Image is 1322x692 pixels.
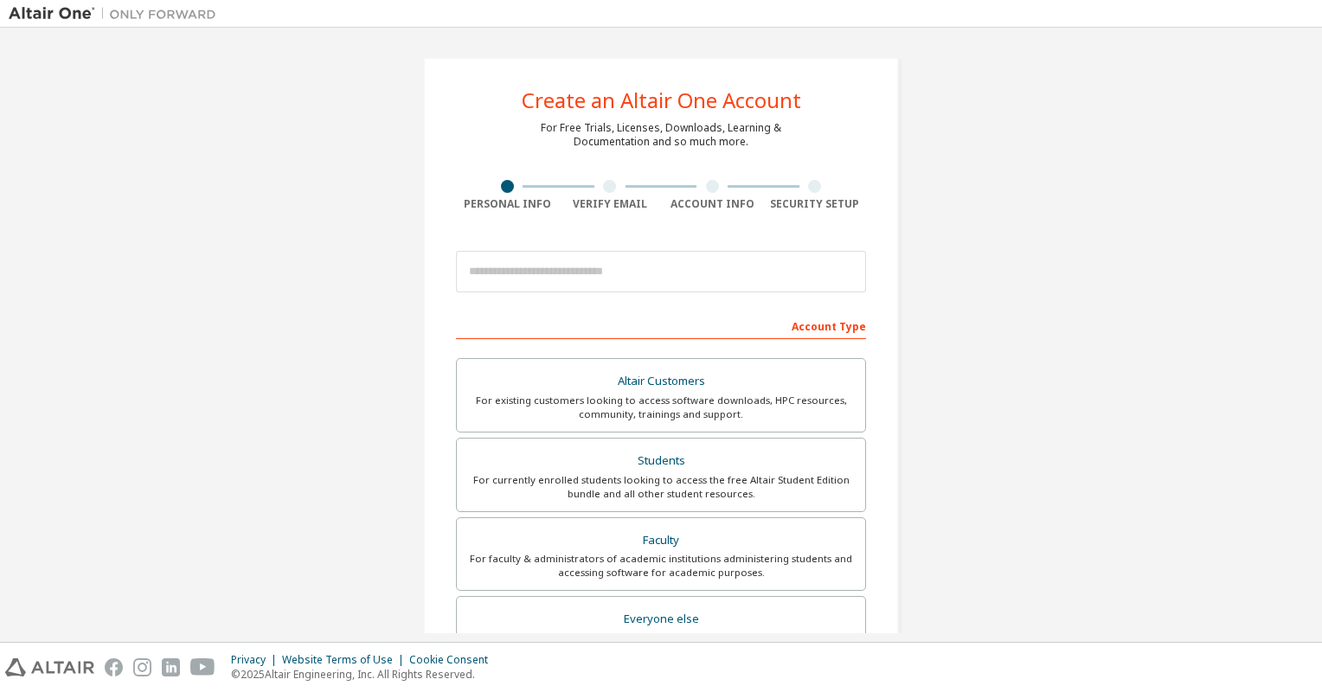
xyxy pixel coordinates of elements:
div: Faculty [467,529,855,553]
img: facebook.svg [105,658,123,676]
div: For currently enrolled students looking to access the free Altair Student Edition bundle and all ... [467,473,855,501]
p: © 2025 Altair Engineering, Inc. All Rights Reserved. [231,667,498,682]
div: Account Info [661,197,764,211]
img: altair_logo.svg [5,658,94,676]
div: Altair Customers [467,369,855,394]
div: Create an Altair One Account [522,90,801,111]
div: Personal Info [456,197,559,211]
div: For existing customers looking to access software downloads, HPC resources, community, trainings ... [467,394,855,421]
div: Privacy [231,653,282,667]
img: youtube.svg [190,658,215,676]
div: Verify Email [559,197,662,211]
div: Students [467,449,855,473]
img: instagram.svg [133,658,151,676]
img: Altair One [9,5,225,22]
div: Everyone else [467,607,855,631]
div: Cookie Consent [409,653,498,667]
div: Account Type [456,311,866,339]
div: For Free Trials, Licenses, Downloads, Learning & Documentation and so much more. [541,121,781,149]
img: linkedin.svg [162,658,180,676]
div: Security Setup [764,197,867,211]
div: For faculty & administrators of academic institutions administering students and accessing softwa... [467,552,855,580]
div: Website Terms of Use [282,653,409,667]
div: For individuals, businesses and everyone else looking to try Altair software and explore our prod... [467,631,855,659]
